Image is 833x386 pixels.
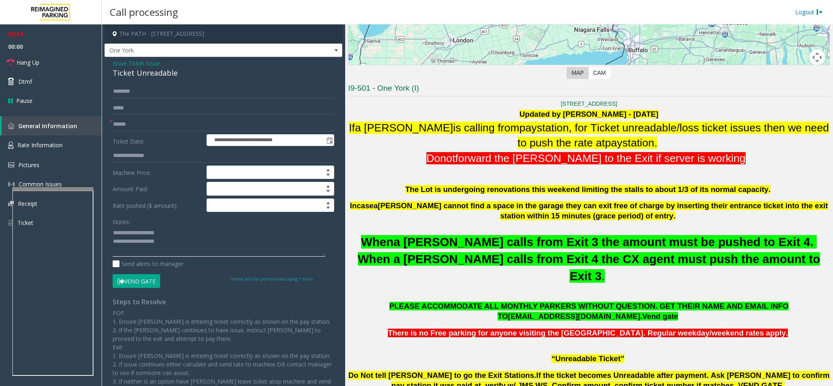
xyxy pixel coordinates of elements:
label: Amount Paid: [111,182,204,196]
span: Increase value [322,166,334,172]
span: - [126,59,160,67]
img: 'icon' [8,201,14,206]
a: Open this area in Google Maps (opens a new window) [350,65,377,75]
small: Vend will be performed using 1 tone [230,276,313,282]
span: Rate Information [17,141,63,149]
span: PLEASE ACCOMMODATE ALL MONTHLY PARKERS WITHOUT QUESTION. GET THEIR NAME AND EMAIL INFO TO [389,302,789,321]
span: “Unreadable Ticket” [551,354,624,363]
span: . [654,137,657,149]
span: case [357,201,374,210]
span: n [440,152,446,164]
label: Map [567,67,589,79]
span: There is no Free parking for anyone visiting the [GEOGRAPHIC_DATA]. Regular weekday/weekend rates... [388,329,788,337]
h3: I9-501 - One York (I) [348,83,830,96]
span: station [622,137,655,149]
label: Rate pushed ($ amount): [111,198,204,212]
span: One York [105,44,295,57]
label: Notes: [113,215,130,226]
span: Increase value [322,199,334,205]
b: Updated by [PERSON_NAME] - [DATE] [520,110,659,118]
label: Send alerts to manager [113,260,183,268]
span: If [349,122,355,134]
span: General Information [18,122,77,130]
span: the [PERSON_NAME] to the Exit if server is working [494,152,746,164]
span: ot [446,152,455,164]
span: a [PERSON_NAME] [355,122,453,134]
span: Toggle popup [325,135,334,146]
a: [STREET_ADDRESS] [561,100,617,107]
span: a [374,201,378,210]
button: Map camera controls [809,49,825,65]
span: Do Not tell [PERSON_NAME] to go the Exit Stations. [348,371,536,379]
span: Do [426,152,440,164]
span: Vend gate [642,312,678,321]
span: [PERSON_NAME] cannot find a space in the garage they can exit free of charge by inserting their e... [378,201,828,220]
img: 'icon' [8,162,14,168]
span: is calling from [453,122,520,134]
h3: Call processing [106,2,182,22]
span: Decrease value [322,189,334,195]
span: The Lot is undergoing renovations this weekend limiting the stalls to about 1/3 of its normal cap... [405,185,771,194]
span: When [361,235,394,249]
label: CAM [588,67,611,79]
span: Decrease value [322,172,334,179]
img: 'icon' [8,219,13,227]
span: Common Issues [19,180,62,188]
button: Vend Gate [113,274,160,288]
span: Hang Up [17,58,39,67]
h4: The PATH - [STREET_ADDRESS] [104,24,342,44]
img: 'icon' [8,123,14,129]
span: pay [605,137,622,149]
span: station, for Ticket unreadable/loss ticket issues then we need to push the rate at [518,122,829,149]
a: Logout [795,8,823,16]
label: Machine Price: [111,166,204,179]
h4: Steps to Resolve [113,298,334,306]
img: Google [350,65,377,75]
span: a [PERSON_NAME] calls from Exit 3 the amount must be pushed to Exit 4. When a [PERSON_NAME] calls... [358,235,820,283]
img: 'icon' [8,142,13,149]
span: Pause [16,96,33,105]
span: Increase value [322,182,334,189]
span: forward [455,152,492,164]
span: Pictures [18,161,39,169]
span: . [602,269,605,283]
div: Ticket Unreadable [113,68,334,79]
span: [EMAIL_ADDRESS][DOMAIN_NAME]. [508,312,642,321]
a: General Information [2,116,102,135]
span: Issue [113,59,126,68]
span: Ticket Issue [128,59,160,68]
label: Ticket Date: [111,134,204,146]
span: Decrease value [322,205,334,212]
span: pay [519,122,537,134]
span: In [350,201,357,210]
img: 'icon' [8,181,15,188]
span: Dtmf [18,77,32,86]
img: logout [816,8,823,16]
